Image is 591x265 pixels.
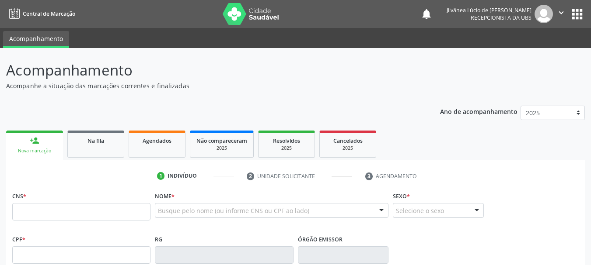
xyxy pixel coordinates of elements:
[556,8,566,17] i: 
[570,7,585,22] button: apps
[168,172,197,180] div: Indivíduo
[87,137,104,145] span: Na fila
[23,10,75,17] span: Central de Marcação
[420,8,433,20] button: notifications
[158,206,309,215] span: Busque pelo nome (ou informe CNS ou CPF ao lado)
[6,59,411,81] p: Acompanhamento
[393,189,410,203] label: Sexo
[535,5,553,23] img: img
[447,7,532,14] div: Jilvânea Lúcio de [PERSON_NAME]
[471,14,532,21] span: Recepcionista da UBS
[440,106,518,117] p: Ano de acompanhamento
[155,233,162,246] label: RG
[333,137,363,145] span: Cancelados
[553,5,570,23] button: 
[196,137,247,145] span: Não compareceram
[157,172,165,180] div: 1
[155,189,175,203] label: Nome
[396,206,444,215] span: Selecione o sexo
[326,145,370,151] div: 2025
[6,7,75,21] a: Central de Marcação
[30,136,39,145] div: person_add
[298,233,343,246] label: Órgão emissor
[143,137,171,145] span: Agendados
[265,145,308,151] div: 2025
[3,31,69,48] a: Acompanhamento
[12,148,57,154] div: Nova marcação
[6,81,411,90] p: Acompanhe a situação das marcações correntes e finalizadas
[12,189,26,203] label: CNS
[273,137,300,145] span: Resolvidos
[196,145,247,151] div: 2025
